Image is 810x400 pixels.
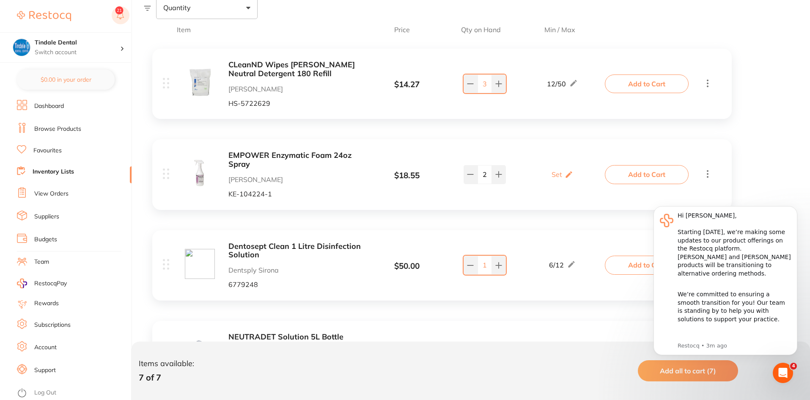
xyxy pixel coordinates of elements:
[773,363,793,383] iframe: Intercom live chat
[185,339,215,370] img: NTMwMC5qcGc
[638,360,738,381] button: Add all to cart (7)
[790,363,797,370] span: 4
[163,4,191,11] span: Quantity
[228,176,362,183] p: [PERSON_NAME]
[34,102,64,110] a: Dashboard
[515,26,605,33] span: Min / Max
[357,26,447,33] span: Price
[17,6,71,26] a: Restocq Logo
[185,249,215,279] img: cGc
[34,366,56,375] a: Support
[228,333,362,350] button: NEUTRADET Solution 5L Bottle Neutral non ionic detergent
[362,262,451,271] div: $ 50.00
[34,190,69,198] a: View Orders
[547,79,578,89] div: 12 / 50
[228,99,362,107] p: HS-5722629
[152,49,732,119] div: CLeanND Wipes [PERSON_NAME] Neutral Detergent 180 Refill [PERSON_NAME] HS-5722629 $14.27 12/50Add...
[641,193,810,377] iframe: Intercom notifications message
[17,69,115,90] button: $0.00 in your order
[17,279,27,288] img: RestocqPay
[34,389,56,397] a: Log Out
[152,139,732,210] div: EMPOWER Enzymatic Foam 24oz Spray [PERSON_NAME] KE-104224-1 $18.55 Set Add to Cart
[549,260,576,270] div: 6 / 12
[185,158,215,188] img: NC0xLmpwZw
[35,48,120,57] p: Switch account
[228,61,362,78] button: CLeanND Wipes [PERSON_NAME] Neutral Detergent 180 Refill
[362,80,451,89] div: $ 14.27
[605,74,689,93] button: Add to Cart
[152,230,732,301] div: Dentosept Clean 1 Litre Disinfection Solution Dentsply Sirona 6779248 $50.00 6/12Add to Cart
[228,151,362,168] button: EMPOWER Enzymatic Foam 24oz Spray
[33,168,74,176] a: Inventory Lists
[228,190,362,198] p: KE-104224-1
[447,26,515,33] span: Qty on Hand
[17,11,71,21] img: Restocq Logo
[34,279,67,288] span: RestocqPay
[362,171,451,180] div: $ 18.55
[33,146,62,155] a: Favourites
[139,372,194,382] p: 7 of 7
[37,135,150,185] div: Simply reply to this message and we’ll be in touch to guide you through these next steps. We are ...
[152,321,732,391] div: NEUTRADET Solution 5L Bottle Neutral non ionic detergent [PERSON_NAME] PDS-35300 $51.36 1/2Add to...
[552,171,562,178] p: Set
[34,299,59,308] a: Rewards
[34,321,71,329] a: Subscriptions
[228,281,362,288] p: 6779248
[17,279,67,288] a: RestocqPay
[228,242,362,259] button: Dentosept Clean 1 Litre Disinfection Solution
[34,235,57,244] a: Budgets
[605,165,689,184] button: Add to Cart
[34,212,59,221] a: Suppliers
[228,85,362,93] p: [PERSON_NAME]
[34,343,57,352] a: Account
[13,39,30,56] img: Tindale Dental
[228,266,362,274] p: Dentsply Sirona
[185,67,215,97] img: cGc
[37,149,150,156] p: Message from Restocq, sent 3m ago
[17,386,129,400] button: Log Out
[139,359,194,368] p: Items available:
[35,39,120,47] h4: Tindale Dental
[34,258,49,266] a: Team
[34,125,81,133] a: Browse Products
[605,256,689,274] button: Add to Cart
[177,26,357,33] span: Item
